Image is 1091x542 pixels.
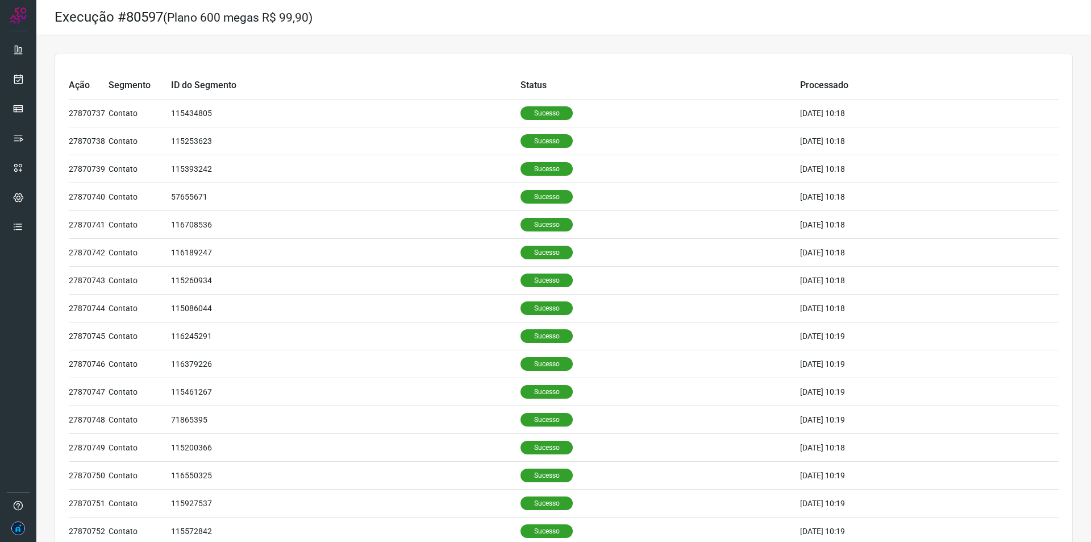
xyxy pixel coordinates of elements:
td: 115927537 [171,490,520,518]
td: 27870738 [69,127,109,155]
td: 27870749 [69,434,109,462]
td: Contato [109,127,171,155]
td: [DATE] 10:18 [800,295,1059,322]
p: Sucesso [520,441,573,454]
td: 27870739 [69,155,109,183]
td: 27870751 [69,490,109,518]
td: 115260934 [171,267,520,295]
td: Contato [109,183,171,211]
td: [DATE] 10:19 [800,322,1059,350]
td: Contato [109,322,171,350]
td: Contato [109,267,171,295]
td: 116550325 [171,462,520,490]
td: 115461267 [171,378,520,406]
p: Sucesso [520,524,573,538]
td: 115393242 [171,155,520,183]
td: [DATE] 10:19 [800,462,1059,490]
td: ID do Segmento [171,72,520,100]
td: Ação [69,72,109,100]
td: Status [520,72,800,100]
td: Contato [109,490,171,518]
td: [DATE] 10:18 [800,155,1059,183]
td: 116245291 [171,322,520,350]
p: Sucesso [520,385,573,399]
td: [DATE] 10:18 [800,239,1059,267]
td: 116189247 [171,239,520,267]
img: Logo [10,7,27,24]
td: 27870746 [69,350,109,378]
td: 27870742 [69,239,109,267]
td: [DATE] 10:19 [800,378,1059,406]
td: 27870747 [69,378,109,406]
td: 27870745 [69,322,109,350]
td: [DATE] 10:18 [800,127,1059,155]
td: Segmento [109,72,171,100]
td: Contato [109,239,171,267]
td: Contato [109,295,171,322]
td: 27870750 [69,462,109,490]
td: 27870741 [69,211,109,239]
td: [DATE] 10:18 [800,211,1059,239]
td: 27870743 [69,267,109,295]
td: Contato [109,100,171,127]
h2: Execução #80597 [55,9,313,26]
td: Contato [109,211,171,239]
td: [DATE] 10:18 [800,100,1059,127]
td: 71865395 [171,406,520,434]
p: Sucesso [520,162,573,176]
td: [DATE] 10:18 [800,183,1059,211]
img: f302904a67d38d0517bf933494acca5c.png [11,522,25,535]
td: Contato [109,350,171,378]
td: 27870744 [69,295,109,322]
td: [DATE] 10:18 [800,267,1059,295]
p: Sucesso [520,357,573,371]
td: 116379226 [171,350,520,378]
p: Sucesso [520,190,573,204]
td: Contato [109,434,171,462]
p: Sucesso [520,106,573,120]
td: Contato [109,155,171,183]
p: Sucesso [520,246,573,259]
p: Sucesso [520,329,573,343]
p: Sucesso [520,413,573,427]
td: [DATE] 10:19 [800,350,1059,378]
td: Contato [109,378,171,406]
small: (Plano 600 megas R$ 99,90) [163,11,313,24]
td: 115086044 [171,295,520,322]
td: 27870737 [69,100,109,127]
p: Sucesso [520,218,573,231]
p: Sucesso [520,301,573,315]
td: 27870740 [69,183,109,211]
td: [DATE] 10:19 [800,406,1059,434]
p: Sucesso [520,497,573,510]
td: [DATE] 10:18 [800,434,1059,462]
td: 27870748 [69,406,109,434]
td: Processado [800,72,1059,100]
td: 115200366 [171,434,520,462]
td: Contato [109,406,171,434]
p: Sucesso [520,469,573,482]
td: 116708536 [171,211,520,239]
td: [DATE] 10:19 [800,490,1059,518]
p: Sucesso [520,274,573,287]
p: Sucesso [520,134,573,148]
td: Contato [109,462,171,490]
td: 115434805 [171,100,520,127]
td: 57655671 [171,183,520,211]
td: 115253623 [171,127,520,155]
